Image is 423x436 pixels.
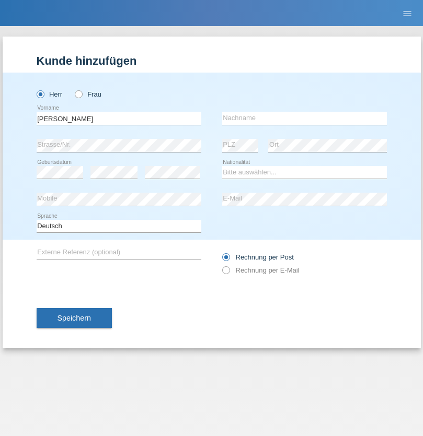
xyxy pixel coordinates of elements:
[37,90,43,97] input: Herr
[222,266,229,279] input: Rechnung per E-Mail
[402,8,413,19] i: menu
[75,90,82,97] input: Frau
[222,253,294,261] label: Rechnung per Post
[37,308,112,328] button: Speichern
[222,266,300,274] label: Rechnung per E-Mail
[37,54,387,67] h1: Kunde hinzufügen
[58,314,91,322] span: Speichern
[37,90,63,98] label: Herr
[75,90,101,98] label: Frau
[222,253,229,266] input: Rechnung per Post
[397,10,418,16] a: menu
